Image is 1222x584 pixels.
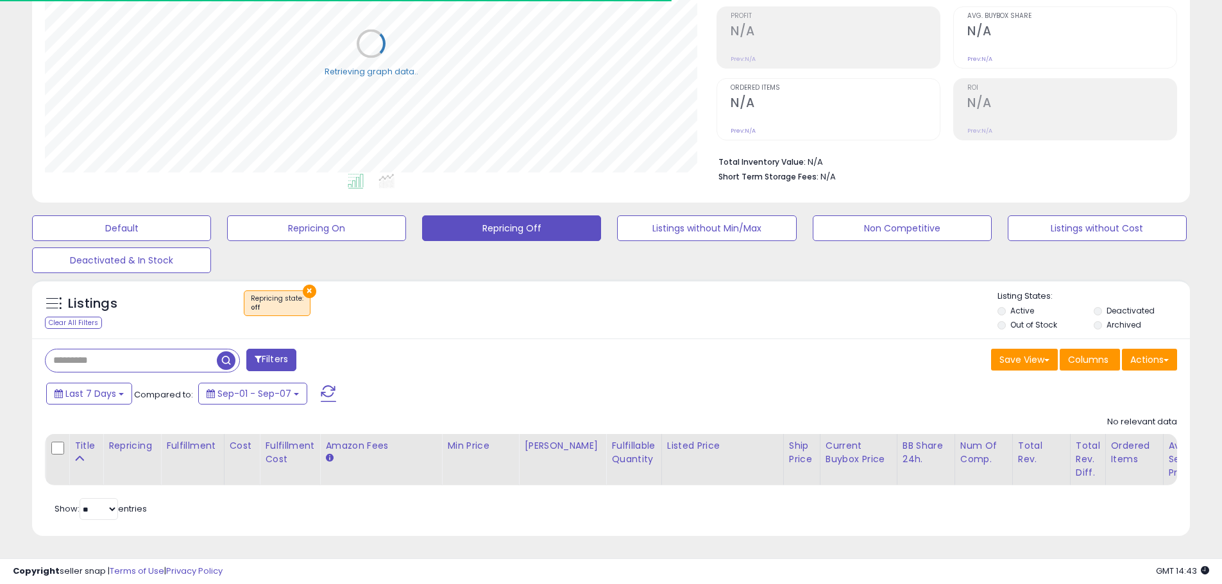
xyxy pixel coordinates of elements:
[1107,416,1177,428] div: No relevant data
[731,13,940,20] span: Profit
[1018,439,1065,466] div: Total Rev.
[251,303,303,312] div: off
[198,383,307,405] button: Sep-01 - Sep-07
[813,215,992,241] button: Non Competitive
[718,171,819,182] b: Short Term Storage Fees:
[1107,305,1155,316] label: Deactivated
[903,439,949,466] div: BB Share 24h.
[718,153,1167,169] li: N/A
[731,55,756,63] small: Prev: N/A
[32,247,211,273] button: Deactivated & In Stock
[68,295,117,313] h5: Listings
[422,215,601,241] button: Repricing Off
[166,565,223,577] a: Privacy Policy
[667,439,778,453] div: Listed Price
[1060,349,1120,371] button: Columns
[991,349,1058,371] button: Save View
[13,565,60,577] strong: Copyright
[1169,439,1216,480] div: Avg Selling Price
[325,453,333,464] small: Amazon Fees.
[731,85,940,92] span: Ordered Items
[1068,353,1108,366] span: Columns
[32,215,211,241] button: Default
[134,388,193,401] span: Compared to:
[967,55,992,63] small: Prev: N/A
[1010,319,1057,330] label: Out of Stock
[1122,349,1177,371] button: Actions
[227,215,406,241] button: Repricing On
[960,439,1007,466] div: Num of Comp.
[967,127,992,135] small: Prev: N/A
[447,439,513,453] div: Min Price
[617,215,796,241] button: Listings without Min/Max
[1010,305,1034,316] label: Active
[265,439,314,466] div: Fulfillment Cost
[303,285,316,298] button: ×
[246,349,296,371] button: Filters
[1156,565,1209,577] span: 2025-09-15 14:43 GMT
[611,439,656,466] div: Fulfillable Quantity
[217,387,291,400] span: Sep-01 - Sep-07
[1107,319,1141,330] label: Archived
[731,127,756,135] small: Prev: N/A
[251,294,303,313] span: Repricing state :
[230,439,255,453] div: Cost
[1111,439,1158,466] div: Ordered Items
[1008,215,1187,241] button: Listings without Cost
[731,24,940,41] h2: N/A
[820,171,836,183] span: N/A
[13,565,223,578] div: seller snap | |
[325,439,436,453] div: Amazon Fees
[718,156,806,167] b: Total Inventory Value:
[524,439,600,453] div: [PERSON_NAME]
[731,96,940,113] h2: N/A
[967,13,1176,20] span: Avg. Buybox Share
[967,96,1176,113] h2: N/A
[110,565,164,577] a: Terms of Use
[55,503,147,515] span: Show: entries
[74,439,98,453] div: Title
[325,65,418,77] div: Retrieving graph data..
[65,387,116,400] span: Last 7 Days
[826,439,892,466] div: Current Buybox Price
[967,85,1176,92] span: ROI
[166,439,218,453] div: Fulfillment
[108,439,155,453] div: Repricing
[45,317,102,329] div: Clear All Filters
[46,383,132,405] button: Last 7 Days
[1076,439,1100,480] div: Total Rev. Diff.
[967,24,1176,41] h2: N/A
[789,439,815,466] div: Ship Price
[997,290,1190,303] p: Listing States:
